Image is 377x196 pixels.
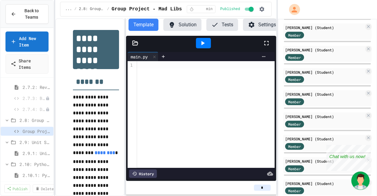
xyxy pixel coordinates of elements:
[288,55,301,60] span: Member
[129,169,157,178] div: History
[285,114,364,119] div: [PERSON_NAME] (Student)
[220,6,255,13] div: Content is published and visible to students
[20,117,51,124] span: 2.8: Group Project - Mad Libs
[283,2,302,17] div: My Account
[288,144,301,149] span: Member
[288,32,301,38] span: Member
[45,107,50,112] div: Unpublished
[45,96,50,101] div: Unpublished
[20,8,43,20] span: Back to Teams
[23,172,51,179] span: 2.10.1: Python Fundamentals Exam
[285,25,364,30] div: [PERSON_NAME] (Student)
[5,31,49,52] a: Add New Item
[128,62,134,68] div: 1
[4,184,30,193] a: Publish
[288,188,301,194] span: Member
[128,52,158,61] div: main.py
[128,54,151,60] div: main.py
[107,7,109,12] span: /
[285,91,364,97] div: [PERSON_NAME] (Student)
[23,128,51,135] span: Group Project - Mad Libs
[285,136,364,142] div: [PERSON_NAME] (Student)
[206,7,213,12] span: min
[326,145,371,171] iframe: chat widget
[20,139,51,146] span: 2.9: Unit Summary
[23,150,51,157] span: 2.9.1: Unit Summary
[23,106,45,113] span: 2.7.4: Dividing a Number
[285,158,364,164] div: [PERSON_NAME] (Student)
[206,19,238,31] button: Tests
[285,181,364,186] div: [PERSON_NAME] (Student)
[23,95,45,102] span: 2.7.3: Buying Basketballs
[163,19,201,31] button: Solution
[20,161,51,168] span: 2.10: Python Fundamentals Exam
[285,69,364,75] div: [PERSON_NAME] (Student)
[129,19,158,31] button: Template
[79,7,105,12] span: 2.8: Group Project - Mad Libs
[285,47,364,53] div: [PERSON_NAME] (Student)
[112,6,182,13] span: Group Project - Mad Libs
[74,7,76,12] span: /
[288,99,301,105] span: Member
[33,184,56,193] a: Delete
[351,172,371,190] iframe: chat widget
[288,166,301,172] span: Member
[243,19,281,31] button: Settings
[23,84,51,91] span: 2.7.2: Review - Advanced Math
[5,4,49,24] button: Back to Teams
[65,7,72,12] span: ...
[288,77,301,82] span: Member
[5,54,49,74] a: Share Items
[288,121,301,127] span: Member
[220,7,240,12] span: Published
